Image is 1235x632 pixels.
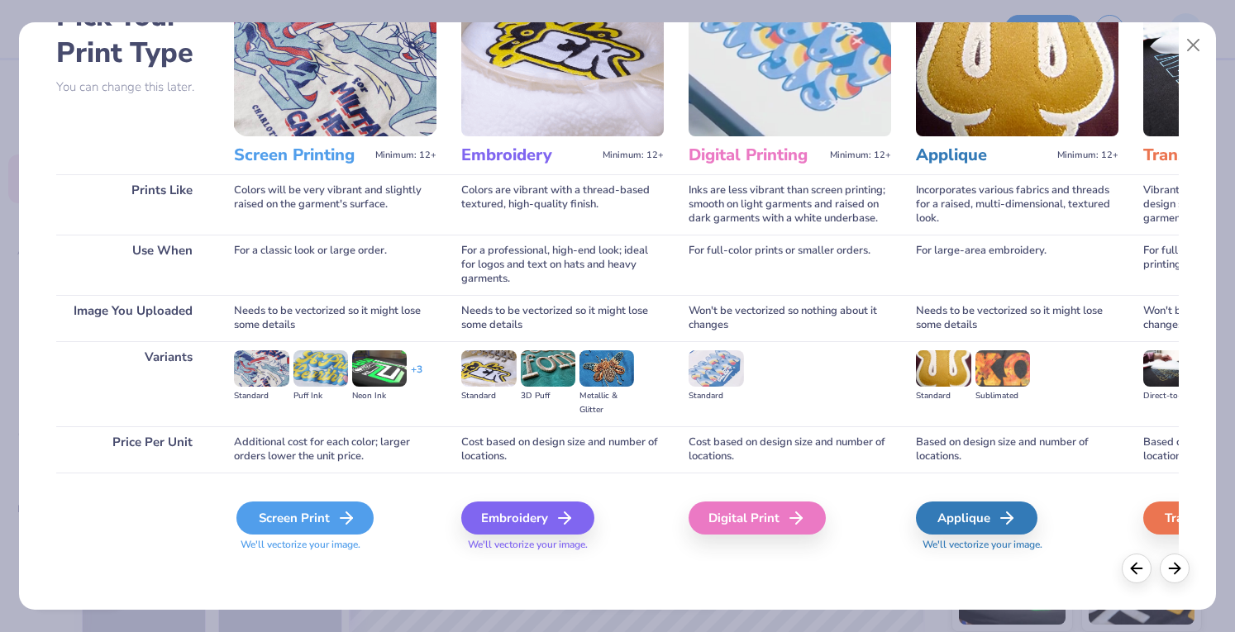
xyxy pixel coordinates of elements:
div: Use When [56,235,209,295]
span: We'll vectorize your image. [461,538,664,552]
div: Incorporates various fabrics and threads for a raised, multi-dimensional, textured look. [916,174,1118,235]
div: Neon Ink [352,389,407,403]
div: Embroidery [461,501,594,535]
img: 3D Puff [521,350,575,387]
div: Metallic & Glitter [579,389,634,417]
div: Based on design size and number of locations. [916,426,1118,473]
div: Direct-to-film [1143,389,1198,403]
span: Minimum: 12+ [830,150,891,161]
div: For a classic look or large order. [234,235,436,295]
img: Standard [689,350,743,387]
div: Needs to be vectorized so it might lose some details [234,295,436,341]
div: For large-area embroidery. [916,235,1118,295]
div: Variants [56,341,209,426]
h3: Embroidery [461,145,596,166]
div: Prints Like [56,174,209,235]
img: Puff Ink [293,350,348,387]
div: 3D Puff [521,389,575,403]
div: + 3 [411,363,422,391]
div: Digital Print [689,501,826,535]
div: For a professional, high-end look; ideal for logos and text on hats and heavy garments. [461,235,664,295]
h3: Screen Printing [234,145,369,166]
div: Cost based on design size and number of locations. [689,426,891,473]
span: Minimum: 12+ [603,150,664,161]
div: Colors will be very vibrant and slightly raised on the garment's surface. [234,174,436,235]
img: Direct-to-film [1143,350,1198,387]
div: Standard [916,389,970,403]
p: You can change this later. [56,80,209,94]
img: Metallic & Glitter [579,350,634,387]
div: Additional cost for each color; larger orders lower the unit price. [234,426,436,473]
img: Standard [234,350,288,387]
span: We'll vectorize your image. [234,538,436,552]
span: Minimum: 12+ [1057,150,1118,161]
div: Screen Print [236,501,374,535]
div: Standard [234,389,288,403]
img: Neon Ink [352,350,407,387]
img: Standard [461,350,516,387]
div: Needs to be vectorized so it might lose some details [461,295,664,341]
div: Image You Uploaded [56,295,209,341]
span: We'll vectorize your image. [916,538,1118,552]
div: Standard [689,389,743,403]
div: Applique [916,501,1037,535]
div: For full-color prints or smaller orders. [689,235,891,295]
div: Needs to be vectorized so it might lose some details [916,295,1118,341]
div: Puff Ink [293,389,348,403]
div: Won't be vectorized so nothing about it changes [689,295,891,341]
div: Colors are vibrant with a thread-based textured, high-quality finish. [461,174,664,235]
div: Price Per Unit [56,426,209,473]
img: Standard [916,350,970,387]
div: Inks are less vibrant than screen printing; smooth on light garments and raised on dark garments ... [689,174,891,235]
span: Minimum: 12+ [375,150,436,161]
h3: Digital Printing [689,145,823,166]
div: Cost based on design size and number of locations. [461,426,664,473]
button: Close [1177,30,1209,61]
div: Sublimated [975,389,1030,403]
h3: Applique [916,145,1051,166]
img: Sublimated [975,350,1030,387]
div: Standard [461,389,516,403]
